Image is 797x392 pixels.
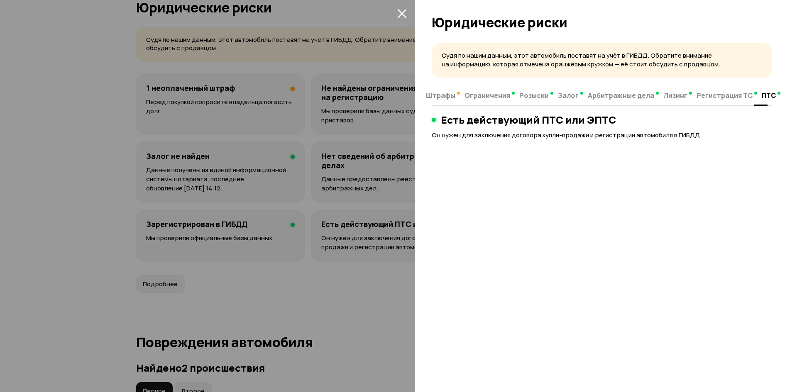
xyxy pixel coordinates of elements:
[395,7,408,20] button: закрыть
[697,91,753,100] span: Регистрация ТС
[558,91,579,100] span: Залог
[426,91,455,100] span: Штрафы
[432,131,772,140] p: Он нужен для заключения договора купли-продажи и регистрации автомобиля в ГИБДД.
[762,91,776,100] span: ПТС
[442,51,720,68] span: Судя по нашим данным, этот автомобиль поставят на учёт в ГИБДД. Обратите внимание на информацию, ...
[663,91,687,100] span: Лизинг
[441,114,616,126] h3: Есть действующий ПТС или ЭПТС
[519,91,549,100] span: Розыски
[588,91,654,100] span: Арбитражные дела
[465,91,510,100] span: Ограничения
